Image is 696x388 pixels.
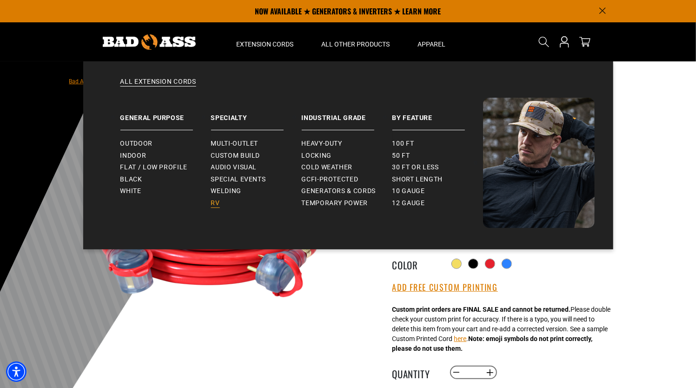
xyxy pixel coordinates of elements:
a: Short Length [392,174,483,186]
summary: Extension Cords [223,22,308,61]
span: Extension Cords [237,40,294,48]
span: 100 ft [392,140,414,148]
div: Please double check your custom print for accuracy. If there is a typo, you will need to delete t... [392,305,611,354]
img: Bad Ass Extension Cords [103,34,196,50]
span: 12 gauge [392,199,425,207]
nav: breadcrumbs [69,75,271,87]
a: Heavy-Duty [302,138,392,150]
span: All Other Products [322,40,390,48]
span: RV [211,199,220,207]
button: Add Free Custom Printing [392,282,498,293]
a: Cold Weather [302,161,392,174]
span: Special Events [211,175,266,184]
label: Quantity [392,367,439,379]
a: Audio Visual [211,161,302,174]
div: Accessibility Menu [6,361,27,382]
span: Apparel [418,40,446,48]
a: 30 ft or less [392,161,483,174]
a: Black [120,174,211,186]
a: Generators & Cords [302,185,392,197]
strong: Custom print orders are FINAL SALE and cannot be returned. [392,306,571,313]
span: Indoor [120,152,146,160]
summary: Apparel [404,22,460,61]
a: GCFI-Protected [302,174,392,186]
span: Outdoor [120,140,152,148]
span: Black [120,175,142,184]
img: Bad Ass Extension Cords [483,98,595,228]
span: Locking [302,152,331,160]
a: Specialty [211,98,302,130]
a: Bad Ass Extension Cords [69,78,132,85]
a: cart [577,36,592,47]
a: 100 ft [392,138,483,150]
span: 10 gauge [392,187,425,195]
span: Audio Visual [211,163,257,172]
span: Heavy-Duty [302,140,342,148]
a: 50 ft [392,150,483,162]
summary: All Other Products [308,22,404,61]
strong: Note: emoji symbols do not print correctly, please do not use them. [392,335,593,352]
a: Outdoor [120,138,211,150]
a: Special Events [211,174,302,186]
a: Industrial Grade [302,98,392,130]
span: 30 ft or less [392,163,439,172]
a: RV [211,197,302,209]
a: Indoor [120,150,211,162]
span: Flat / Low Profile [120,163,188,172]
span: Temporary Power [302,199,368,207]
span: Custom Build [211,152,260,160]
a: Temporary Power [302,197,392,209]
a: Open this option [557,22,572,61]
a: Flat / Low Profile [120,161,211,174]
a: 10 gauge [392,185,483,197]
span: Generators & Cords [302,187,376,195]
span: Welding [211,187,241,195]
a: 12 gauge [392,197,483,209]
span: Short Length [392,175,443,184]
span: Cold Weather [302,163,353,172]
a: White [120,185,211,197]
span: White [120,187,141,195]
span: 50 ft [392,152,410,160]
a: Custom Build [211,150,302,162]
button: here [454,334,467,344]
a: Multi-Outlet [211,138,302,150]
a: Welding [211,185,302,197]
span: GCFI-Protected [302,175,358,184]
a: By Feature [392,98,483,130]
a: Locking [302,150,392,162]
legend: Color [392,258,439,270]
a: General Purpose [120,98,211,130]
span: Multi-Outlet [211,140,259,148]
summary: Search [537,34,551,49]
a: All Extension Cords [102,77,595,98]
